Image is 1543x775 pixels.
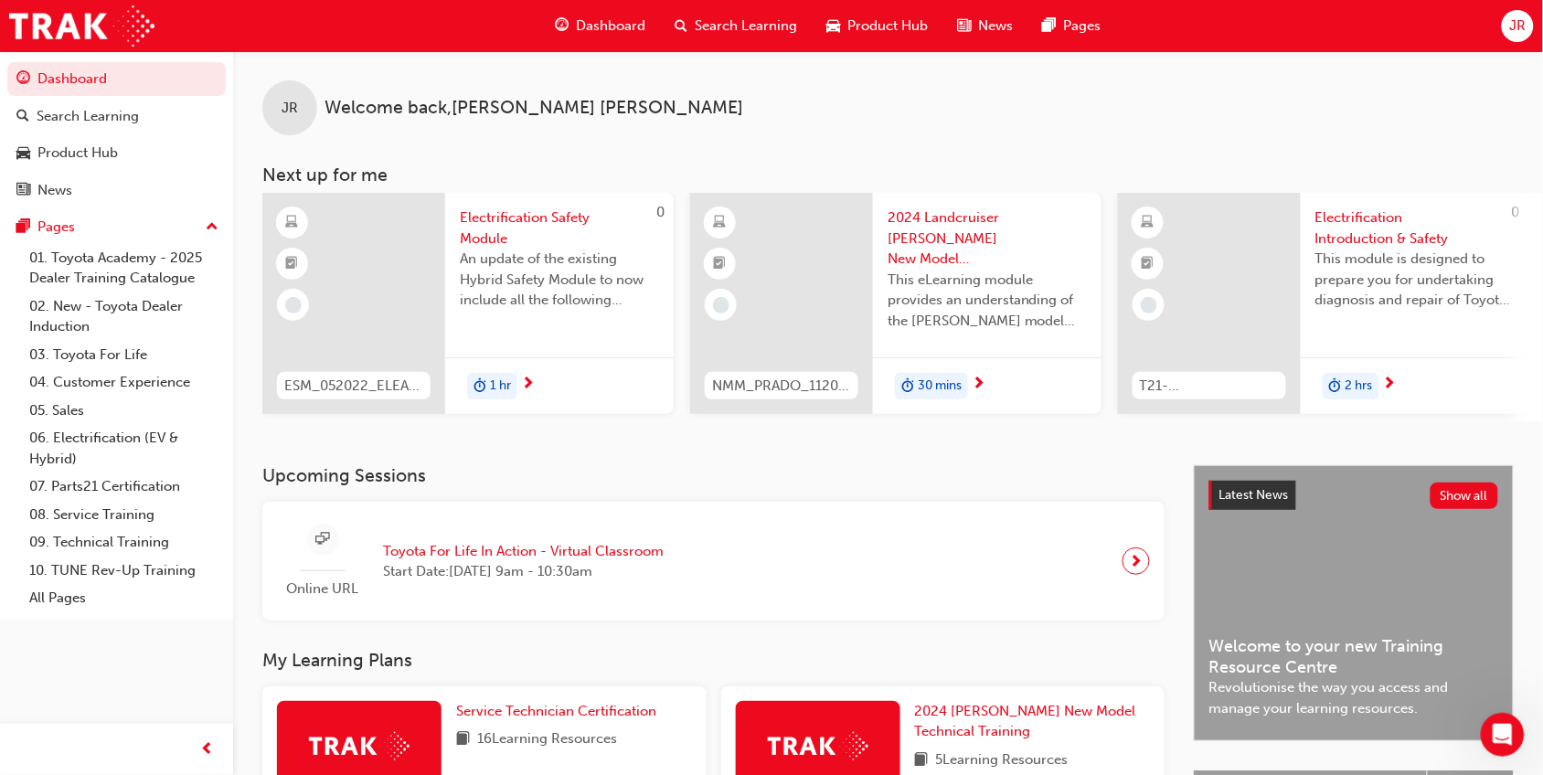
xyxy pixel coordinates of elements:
a: 07. Parts21 Certification [22,472,226,501]
span: Dashboard [577,16,646,37]
span: Latest News [1219,487,1289,503]
span: News [979,16,1014,37]
a: Online URLToyota For Life In Action - Virtual ClassroomStart Date:[DATE] 9am - 10:30am [277,516,1150,607]
span: booktick-icon [714,252,727,276]
h3: My Learning Plans [262,650,1165,671]
span: news-icon [16,183,30,199]
span: guage-icon [556,15,569,37]
div: Search Learning [37,106,139,127]
span: Revolutionise the way you access and manage your learning resources. [1209,677,1498,718]
span: duration-icon [901,375,914,398]
span: Toyota For Life In Action - Virtual Classroom [383,541,664,562]
iframe: Intercom live chat [1481,713,1525,757]
span: pages-icon [1043,15,1057,37]
button: Pages [7,210,226,244]
span: JR [282,98,298,119]
span: This module is designed to prepare you for undertaking diagnosis and repair of Toyota & Lexus Ele... [1315,249,1515,311]
a: Service Technician Certification [456,701,664,722]
a: 04. Customer Experience [22,368,226,397]
span: sessionType_ONLINE_URL-icon [316,528,330,551]
span: 0 [1512,204,1520,220]
a: search-iconSearch Learning [661,7,813,45]
a: guage-iconDashboard [541,7,661,45]
span: Start Date: [DATE] 9am - 10:30am [383,561,664,582]
a: All Pages [22,584,226,612]
span: 2024 [PERSON_NAME] New Model Technical Training [915,703,1136,740]
span: 0 [656,204,665,220]
span: 16 Learning Resources [477,728,617,751]
a: 01. Toyota Academy - 2025 Dealer Training Catalogue [22,244,226,292]
a: NMM_PRADO_112024_MODULE_12024 Landcruiser [PERSON_NAME] New Model Mechanisms - Model Outline 1Thi... [690,193,1101,414]
a: car-iconProduct Hub [813,7,943,45]
a: news-iconNews [943,7,1028,45]
span: car-icon [16,145,30,162]
span: prev-icon [201,738,215,761]
span: learningResourceType_ELEARNING-icon [286,211,299,235]
button: JR [1502,10,1534,42]
span: search-icon [16,109,29,125]
span: guage-icon [16,71,30,88]
img: Trak [9,5,154,47]
span: 1 hr [490,376,511,397]
a: 0T21-FOD_HVIS_PREREQElectrification Introduction & SafetyThis module is designed to prepare you f... [1118,193,1529,414]
span: next-icon [521,377,535,393]
a: Search Learning [7,100,226,133]
span: booktick-icon [286,252,299,276]
span: learningRecordVerb_NONE-icon [713,297,729,313]
a: 08. Service Training [22,501,226,529]
span: Electrification Introduction & Safety [1315,207,1515,249]
span: Welcome to your new Training Resource Centre [1209,636,1498,677]
a: 05. Sales [22,397,226,425]
span: book-icon [915,749,929,772]
span: next-icon [1130,548,1144,574]
button: DashboardSearch LearningProduct HubNews [7,58,226,210]
span: NMM_PRADO_112024_MODULE_1 [712,376,851,397]
span: duration-icon [1329,375,1342,398]
a: 10. TUNE Rev-Up Training [22,557,226,585]
span: booktick-icon [1142,252,1155,276]
span: Online URL [277,579,368,600]
span: next-icon [972,377,985,393]
span: 2 hrs [1346,376,1373,397]
span: 30 mins [918,376,962,397]
h3: Upcoming Sessions [262,465,1165,486]
span: learningRecordVerb_NONE-icon [285,297,302,313]
span: 2024 Landcruiser [PERSON_NAME] New Model Mechanisms - Model Outline 1 [888,207,1087,270]
a: News [7,174,226,207]
span: search-icon [676,15,688,37]
a: Product Hub [7,136,226,170]
div: News [37,180,72,201]
a: 0ESM_052022_ELEARNElectrification Safety ModuleAn update of the existing Hybrid Safety Module to ... [262,193,674,414]
span: Service Technician Certification [456,703,656,719]
span: pages-icon [16,219,30,236]
span: book-icon [456,728,470,751]
img: Trak [768,732,868,760]
a: Latest NewsShow allWelcome to your new Training Resource CentreRevolutionise the way you access a... [1194,465,1514,741]
span: 5 Learning Resources [936,749,1069,772]
span: Product Hub [848,16,929,37]
a: 02. New - Toyota Dealer Induction [22,292,226,341]
img: Trak [309,732,410,760]
div: Pages [37,217,75,238]
a: 06. Electrification (EV & Hybrid) [22,424,226,472]
div: Product Hub [37,143,118,164]
span: car-icon [827,15,841,37]
span: Search Learning [696,16,798,37]
span: T21-FOD_HVIS_PREREQ [1140,376,1279,397]
a: 03. Toyota For Life [22,341,226,369]
button: Show all [1431,483,1499,509]
span: learningResourceType_ELEARNING-icon [1142,211,1155,235]
span: Pages [1064,16,1101,37]
span: Welcome back , [PERSON_NAME] [PERSON_NAME] [325,98,743,119]
span: up-icon [206,216,218,239]
h3: Next up for me [233,165,1543,186]
span: duration-icon [474,375,486,398]
a: 2024 [PERSON_NAME] New Model Technical Training [915,701,1151,742]
span: ESM_052022_ELEARN [284,376,423,397]
span: Electrification Safety Module [460,207,659,249]
span: next-icon [1383,377,1397,393]
span: news-icon [958,15,972,37]
a: Dashboard [7,62,226,96]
